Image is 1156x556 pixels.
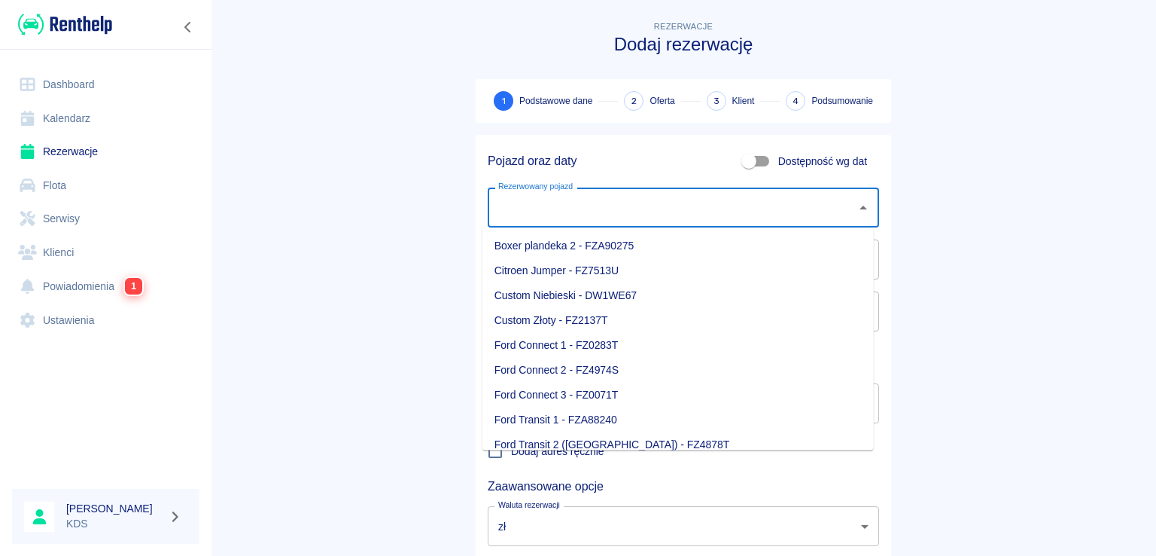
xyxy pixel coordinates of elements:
a: Serwisy [12,202,199,236]
a: Renthelp logo [12,12,112,37]
button: Zamknij [853,197,874,218]
span: Podstawowe dane [519,94,592,108]
span: Rezerwacje [654,22,713,31]
li: Ford Connect 1 - FZ0283T [482,333,874,358]
a: Powiadomienia1 [12,269,199,304]
span: 3 [713,93,719,109]
li: Ford Transit 1 - FZA88240 [482,408,874,432]
a: Dashboard [12,68,199,102]
span: Oferta [649,94,674,108]
span: Podsumowanie [811,94,873,108]
a: Klienci [12,236,199,270]
h5: Zaawansowane opcje [488,479,879,494]
li: Custom Złoty - FZ2137T [482,308,874,333]
div: zł [488,506,879,546]
li: Citroen Jumper - FZ7513U [482,258,874,283]
li: Ford Connect 3 - FZ0071T [482,383,874,408]
a: Flota [12,169,199,203]
span: Dostępność wg dat [778,154,867,170]
span: Klient [732,94,755,108]
li: Ford Connect 2 - FZ4974S [482,358,874,383]
span: 2 [631,93,637,109]
h3: Dodaj rezerwację [476,34,891,55]
button: Zwiń nawigację [177,17,199,37]
span: 4 [792,93,799,109]
li: Ford Transit 2 ([GEOGRAPHIC_DATA]) - FZ4878T [482,432,874,457]
h5: Pojazd oraz daty [488,154,576,169]
li: Custom Niebieski - DW1WE67 [482,283,874,308]
li: Boxer plandeka 2 - FZA90275 [482,234,874,258]
a: Ustawienia [12,304,199,338]
a: Rezerwacje [12,135,199,169]
img: Renthelp logo [18,12,112,37]
h6: [PERSON_NAME] [66,501,163,516]
label: Rezerwowany pojazd [498,181,573,192]
span: 1 [125,278,142,295]
label: Waluta rezerwacji [498,499,560,511]
a: Kalendarz [12,102,199,136]
p: KDS [66,516,163,532]
span: Dodaj adres ręcznie [511,444,604,460]
span: 1 [502,93,506,109]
